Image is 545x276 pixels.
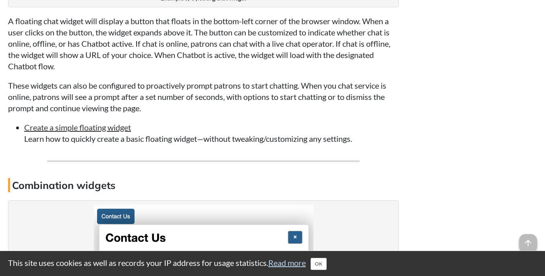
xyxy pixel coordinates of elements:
p: These widgets can also be configured to proactively prompt patrons to start chatting. When you ch... [8,80,399,114]
h4: Combination widgets [8,178,399,192]
a: Read more [268,258,306,268]
button: Close [311,258,327,270]
a: arrow_upward [519,235,537,245]
li: Learn how to quickly create a basic floating widget—without tweaking/customizing any settings. [24,122,399,144]
span: arrow_upward [519,234,537,252]
a: Create a simple floating widget [24,122,131,132]
p: A floating chat widget will display a button that floats in the bottom-left corner of the browser... [8,15,399,72]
